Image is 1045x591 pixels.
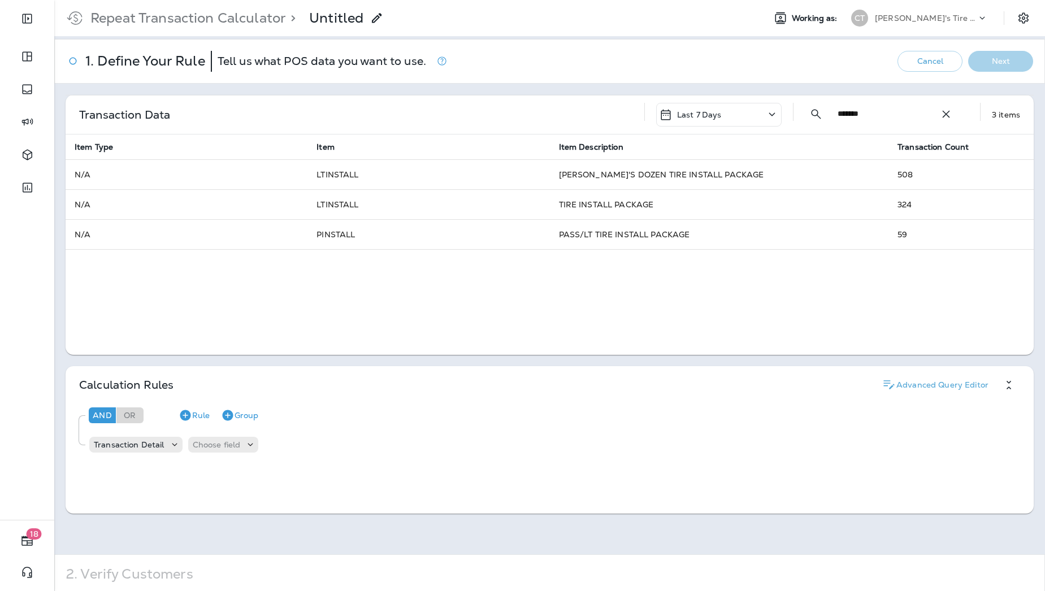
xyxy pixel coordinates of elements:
button: 18 [11,529,43,552]
span: Working as: [792,14,840,23]
p: [PERSON_NAME]'s Tire & Auto [875,14,977,23]
button: Expand Sidebar [11,7,43,30]
button: Settings [1013,8,1034,28]
p: > [286,10,296,27]
span: 18 [27,528,42,540]
div: CT [851,10,868,27]
p: Untitled [309,10,363,27]
p: Repeat Transaction Calculator [86,10,286,27]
